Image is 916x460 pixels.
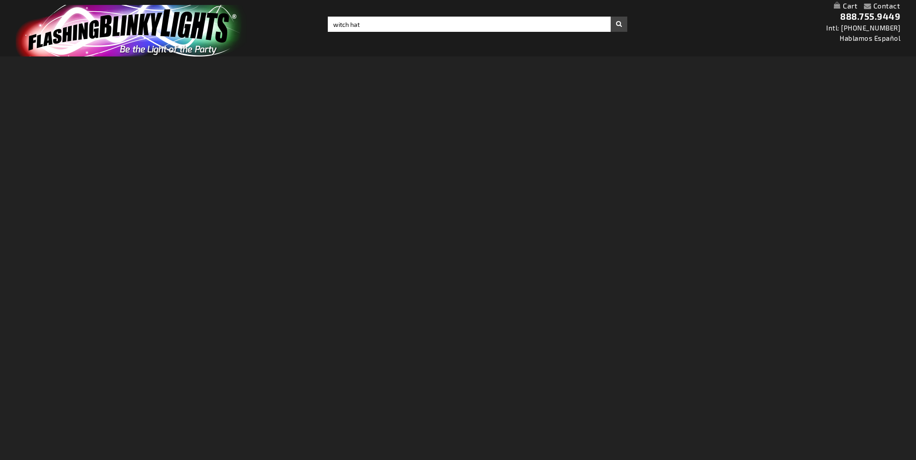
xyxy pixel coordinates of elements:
[826,24,900,32] a: Intl: [PHONE_NUMBER]
[9,5,314,56] a: store logo
[873,1,900,10] a: Contact
[16,5,247,56] img: FlashingBlinkyLights.com
[840,34,900,42] span: Hablamos Español
[328,17,627,32] input: What are you looking for?
[840,11,900,22] a: 888.755.9449
[611,17,627,32] button: Search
